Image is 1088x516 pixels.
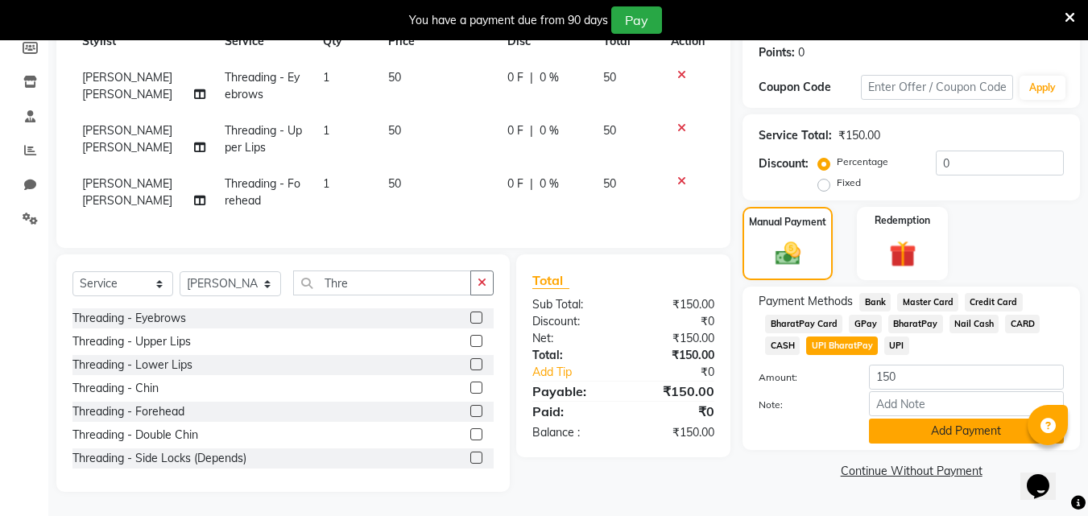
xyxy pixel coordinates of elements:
span: 0 F [507,69,523,86]
span: 50 [388,123,401,138]
input: Add Note [869,391,1064,416]
label: Amount: [747,370,856,385]
div: Balance : [520,424,623,441]
span: CARD [1005,315,1040,333]
span: BharatPay [888,315,943,333]
div: Threading - Chin [72,380,159,397]
input: Enter Offer / Coupon Code [861,75,1013,100]
img: _gift.svg [881,237,925,270]
span: Threading - Upper Lips [225,123,302,155]
span: GPay [849,315,882,333]
span: | [530,69,533,86]
div: You have a payment due from 90 days [409,12,608,29]
span: Credit Card [965,293,1023,312]
span: Threading - Forehead [225,176,300,208]
img: _cash.svg [767,239,809,268]
th: Total [594,23,662,60]
div: Paid: [520,402,623,421]
span: Total [532,272,569,289]
div: ₹150.00 [623,382,726,401]
div: ₹0 [641,364,727,381]
span: UPI BharatPay [806,336,878,355]
div: Threading - Eyebrows [72,310,186,327]
div: Threading - Upper Lips [72,333,191,350]
span: Master Card [897,293,958,312]
span: UPI [884,336,909,355]
div: Sub Total: [520,296,623,313]
span: | [530,175,533,192]
div: ₹150.00 [623,296,726,313]
label: Redemption [875,213,930,228]
span: Payment Methods [759,293,853,310]
div: Threading - Forehead [72,403,184,420]
a: Add Tip [520,364,640,381]
label: Note: [747,398,856,412]
span: 50 [388,176,401,191]
div: Discount: [759,155,809,172]
span: 0 % [540,69,559,86]
label: Percentage [837,155,888,169]
div: Payable: [520,382,623,401]
span: 50 [603,123,616,138]
span: | [530,122,533,139]
div: ₹150.00 [623,330,726,347]
div: ₹150.00 [623,347,726,364]
span: [PERSON_NAME] [PERSON_NAME] [82,70,172,101]
span: 50 [603,70,616,85]
a: Continue Without Payment [746,463,1077,480]
iframe: chat widget [1020,452,1072,500]
div: Service Total: [759,127,832,144]
div: Threading - Lower Lips [72,357,192,374]
th: Qty [313,23,379,60]
th: Price [379,23,498,60]
span: 0 % [540,175,559,192]
button: Apply [1020,76,1065,100]
label: Manual Payment [749,215,826,229]
span: 1 [323,70,329,85]
span: 50 [603,176,616,191]
span: Bank [859,293,891,312]
th: Stylist [72,23,215,60]
label: Fixed [837,175,861,190]
span: Nail Cash [949,315,999,333]
th: Disc [498,23,594,60]
span: 0 % [540,122,559,139]
span: CASH [765,336,800,355]
div: Threading - Double Chin [72,427,198,444]
div: Coupon Code [759,79,860,96]
div: Threading - Side Locks (Depends) [72,450,246,467]
th: Service [215,23,313,60]
button: Pay [611,6,662,34]
span: Threading - Eyebrows [225,70,300,101]
span: 0 F [507,122,523,139]
div: Discount: [520,313,623,330]
div: Total: [520,347,623,364]
span: 1 [323,176,329,191]
div: ₹0 [623,402,726,421]
span: 0 F [507,175,523,192]
th: Action [661,23,714,60]
span: 1 [323,123,329,138]
div: Points: [759,44,795,61]
div: ₹150.00 [623,424,726,441]
span: 50 [388,70,401,85]
div: Net: [520,330,623,347]
span: [PERSON_NAME] [PERSON_NAME] [82,123,172,155]
span: [PERSON_NAME] [PERSON_NAME] [82,176,172,208]
span: BharatPay Card [765,315,842,333]
div: 0 [798,44,805,61]
div: ₹0 [623,313,726,330]
button: Add Payment [869,419,1064,444]
div: ₹150.00 [838,127,880,144]
input: Amount [869,365,1064,390]
input: Search or Scan [293,270,471,295]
